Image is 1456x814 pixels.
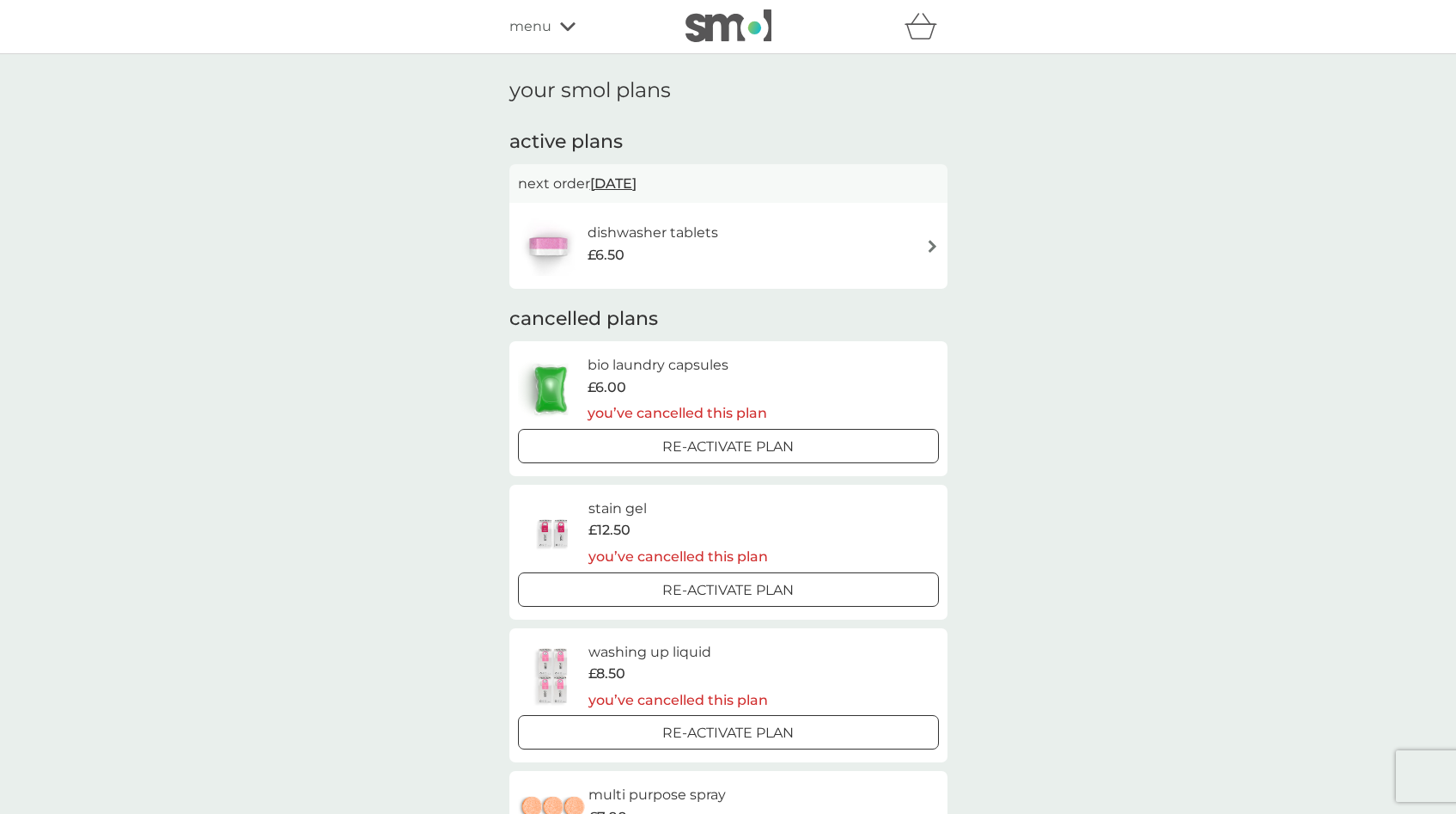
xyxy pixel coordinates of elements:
p: Re-activate Plan [662,722,794,744]
p: you’ve cancelled this plan [588,546,768,568]
button: Re-activate Plan [518,715,939,750]
p: next order [518,173,939,195]
p: you’ve cancelled this plan [588,689,768,712]
p: Re-activate Plan [662,579,794,602]
span: £6.50 [588,244,624,266]
img: stain gel [518,503,588,563]
h1: your smol plans [509,78,947,103]
img: arrow right [926,240,939,253]
span: £8.50 [588,663,625,685]
img: smol [685,9,771,42]
img: bio laundry capsules [518,359,583,419]
h6: washing up liquid [588,641,768,664]
h2: cancelled plans [509,306,947,333]
h6: bio laundry capsules [588,354,767,376]
h6: stain gel [588,498,768,520]
button: Re-activate Plan [518,572,939,607]
span: £6.00 [588,376,626,399]
img: dishwasher tablets [518,216,578,276]
h6: multi purpose spray [588,784,768,806]
button: Re-activate Plan [518,429,939,463]
div: basket [905,9,947,44]
img: washing up liquid [518,646,588,706]
p: Re-activate Plan [662,436,794,458]
span: [DATE] [590,167,637,200]
p: you’ve cancelled this plan [588,402,767,425]
span: £12.50 [588,519,631,542]
h2: active plans [509,129,947,156]
h6: dishwasher tablets [588,222,718,244]
span: menu [509,15,551,38]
